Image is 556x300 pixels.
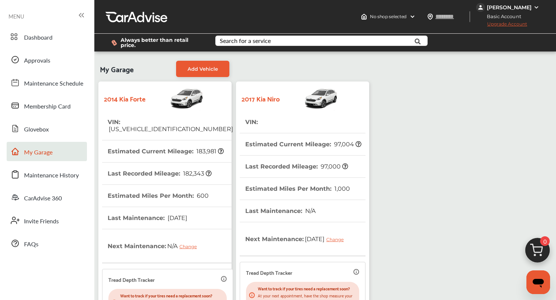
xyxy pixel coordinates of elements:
[242,93,280,104] strong: 2017 Kia Niro
[7,73,87,92] a: Maintenance Schedule
[326,237,347,242] div: Change
[476,3,485,12] img: jVpblrzwTbfkPYzPPzSLxeg0AAAAASUVORK5CYII=
[120,292,224,299] p: Want to track if your tires need a replacement soon?
[24,217,59,226] span: Invite Friends
[195,148,224,155] span: 183,981
[108,229,202,263] th: Next Maintenance :
[427,14,433,20] img: location_vector.a44bc228.svg
[108,140,224,162] th: Estimated Current Mileage :
[520,234,555,270] img: cart_icon.3d0951e8.svg
[245,156,348,177] th: Last Recorded Mileage :
[487,4,532,11] div: [PERSON_NAME]
[24,56,50,66] span: Approvals
[176,61,229,77] a: Add Vehicle
[333,185,350,192] span: 1,000
[7,96,87,115] a: Membership Card
[24,125,49,134] span: Glovebox
[304,207,316,214] span: N/A
[304,230,349,248] span: [DATE]
[7,234,87,253] a: FAQs
[179,244,201,249] div: Change
[7,27,87,46] a: Dashboard
[24,194,62,203] span: CarAdvise 360
[108,163,212,184] th: Last Recorded Mileage :
[533,4,539,10] img: WGsFRI8htEPBVLJbROoPRyZpYNWhNONpIPPETTm6eUC0GeLEiAAAAAElFTkSuQmCC
[220,38,271,44] div: Search for a service
[245,111,259,133] th: VIN :
[7,119,87,138] a: Glovebox
[145,85,204,111] img: Vehicle
[108,126,233,133] span: [US_VEHICLE_IDENTIFICATION_NUMBER]
[166,237,202,255] span: N/A
[7,50,87,69] a: Approvals
[245,133,361,155] th: Estimated Current Mileage :
[196,192,209,199] span: 600
[258,285,356,292] p: Want to track if your tires need a replacement soon?
[24,148,53,157] span: My Garage
[100,61,134,77] span: My Garage
[9,13,24,19] span: MENU
[24,79,83,89] span: Maintenance Schedule
[476,21,527,30] span: Upgrade Account
[182,170,212,177] span: 182,343
[7,211,87,230] a: Invite Friends
[24,171,79,180] span: Maintenance History
[108,111,233,140] th: VIN :
[7,188,87,207] a: CarAdvise 360
[526,270,550,294] iframe: Button to launch messaging window
[24,240,38,249] span: FAQs
[104,93,145,104] strong: 2014 Kia Forte
[370,14,407,20] span: No shop selected
[477,13,527,20] span: Basic Account
[188,66,218,72] span: Add Vehicle
[280,85,338,111] img: Vehicle
[361,14,367,20] img: header-home-logo.8d720a4f.svg
[246,268,292,277] p: Tread Depth Tracker
[410,14,415,20] img: header-down-arrow.9dd2ce7d.svg
[333,141,361,148] span: 97,004
[320,163,348,170] span: 97,000
[540,236,550,246] span: 0
[166,214,187,221] span: [DATE]
[108,185,209,207] th: Estimated Miles Per Month :
[7,165,87,184] a: Maintenance History
[108,275,155,284] p: Tread Depth Tracker
[121,37,203,48] span: Always better than retail price.
[7,142,87,161] a: My Garage
[245,178,350,200] th: Estimated Miles Per Month :
[24,102,71,111] span: Membership Card
[111,40,117,46] img: dollor_label_vector.a70140d1.svg
[245,200,316,222] th: Last Maintenance :
[108,207,187,229] th: Last Maintenance :
[24,33,53,43] span: Dashboard
[245,222,349,256] th: Next Maintenance :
